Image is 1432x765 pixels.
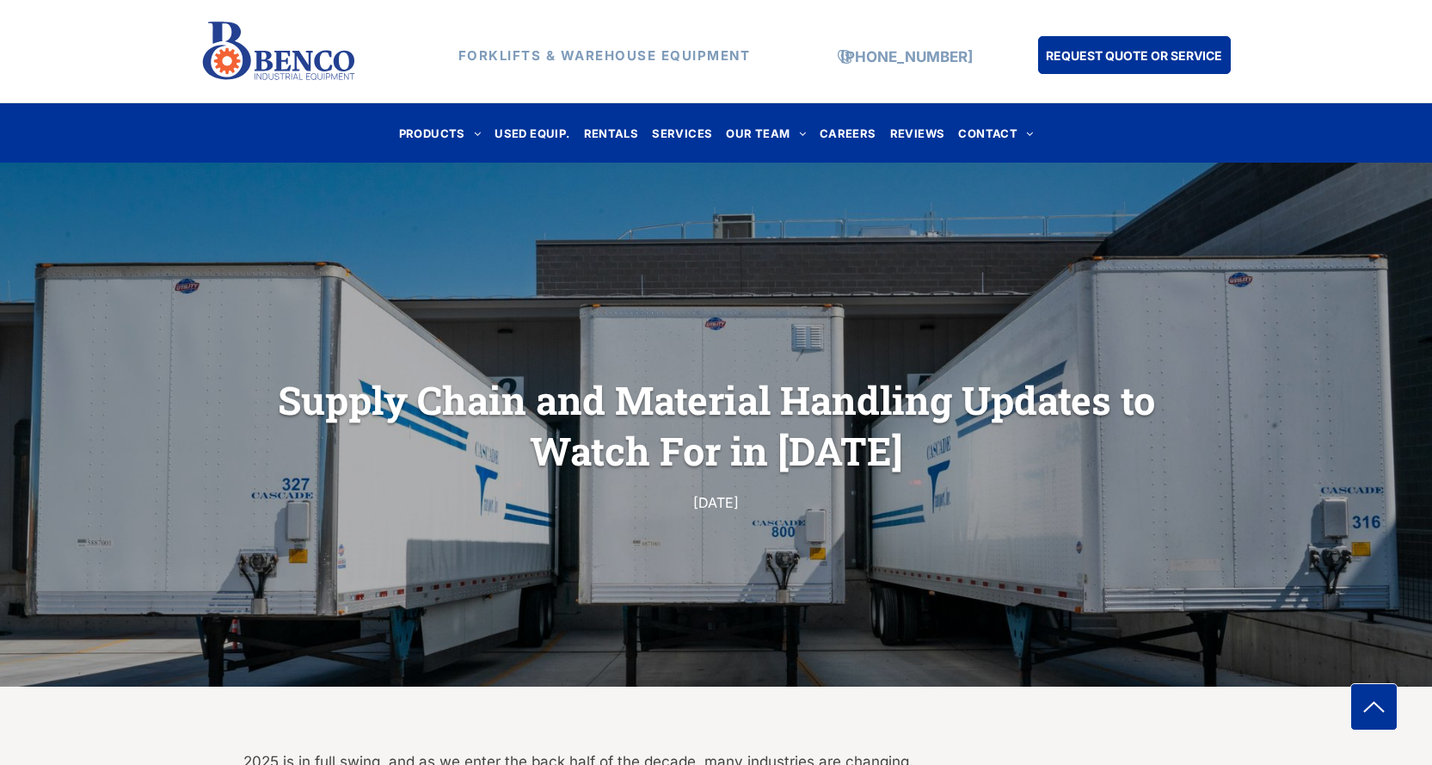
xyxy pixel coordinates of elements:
div: [DATE] [396,490,1036,515]
a: USED EQUIP. [488,121,576,145]
a: REVIEWS [883,121,952,145]
a: REQUEST QUOTE OR SERVICE [1038,36,1231,74]
a: OUR TEAM [719,121,813,145]
a: SERVICES [645,121,719,145]
a: CAREERS [813,121,883,145]
h1: Supply Chain and Material Handling Updates to Watch For in [DATE] [243,373,1189,478]
strong: FORKLIFTS & WAREHOUSE EQUIPMENT [458,47,751,64]
span: REQUEST QUOTE OR SERVICE [1046,40,1222,71]
a: [PHONE_NUMBER] [840,48,973,65]
a: PRODUCTS [392,121,489,145]
a: CONTACT [951,121,1040,145]
a: RENTALS [577,121,646,145]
